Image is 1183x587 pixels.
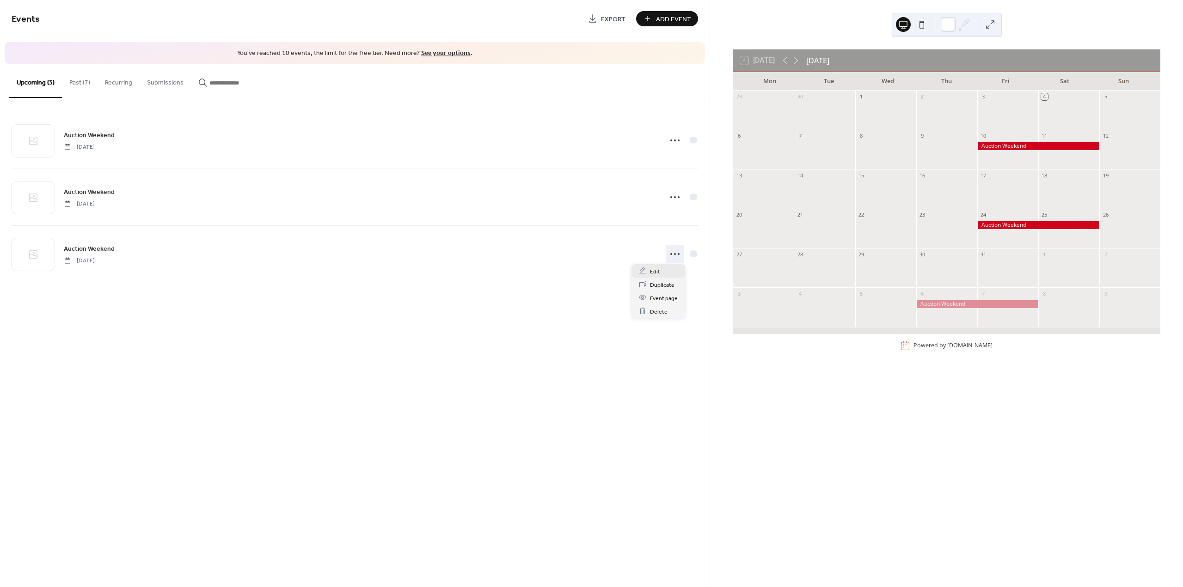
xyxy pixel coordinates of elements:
div: 15 [858,172,865,179]
div: 11 [1041,133,1048,139]
div: 1 [1041,251,1048,258]
div: 20 [736,212,742,218]
span: Events [12,10,40,28]
div: 30 [797,93,803,100]
div: 5 [858,290,865,297]
div: Wed [858,72,917,91]
div: Auction Weekend [977,142,1099,150]
span: Export [601,14,625,24]
div: 31 [980,251,987,258]
button: Recurring [98,64,140,97]
div: 26 [1102,212,1109,218]
div: 16 [919,172,926,179]
div: 6 [919,290,926,297]
div: Auction Weekend [977,221,1099,229]
div: 10 [980,133,987,139]
span: You've reached 10 events, the limit for the free tier. Need more? . [14,49,696,58]
div: 2 [1102,251,1109,258]
div: 8 [858,133,865,139]
a: Auction Weekend [64,243,115,254]
a: [DOMAIN_NAME] [947,342,993,350]
button: Past (7) [62,64,98,97]
div: 19 [1102,172,1109,179]
span: [DATE] [64,256,95,265]
div: 9 [919,133,926,139]
div: 3 [980,93,987,100]
div: 5 [1102,93,1109,100]
div: 25 [1041,212,1048,218]
a: See your options [421,47,471,60]
div: 1 [858,93,865,100]
div: 18 [1041,172,1048,179]
div: 28 [797,251,803,258]
span: Delete [650,307,668,316]
div: Mon [740,72,799,91]
div: 4 [1041,93,1048,100]
span: Auction Weekend [64,130,115,140]
button: Submissions [140,64,191,97]
div: 9 [1102,290,1109,297]
div: Sat [1035,72,1094,91]
div: 2 [919,93,926,100]
div: Fri [976,72,1035,91]
div: 22 [858,212,865,218]
div: 7 [797,133,803,139]
span: [DATE] [64,143,95,151]
div: 13 [736,172,742,179]
span: Event page [650,293,678,303]
div: 24 [980,212,987,218]
span: Duplicate [650,280,674,290]
div: 21 [797,212,803,218]
button: Upcoming (3) [9,64,62,98]
div: 14 [797,172,803,179]
div: 27 [736,251,742,258]
a: Export [581,11,632,26]
div: 17 [980,172,987,179]
span: Edit [650,266,660,276]
div: 29 [736,93,742,100]
div: Thu [917,72,976,91]
div: Auction Weekend [916,300,1038,308]
div: Powered by [913,342,993,350]
div: 30 [919,251,926,258]
div: 6 [736,133,742,139]
div: 8 [1041,290,1048,297]
div: 3 [736,290,742,297]
span: [DATE] [64,200,95,208]
div: 12 [1102,133,1109,139]
div: 23 [919,212,926,218]
div: Tue [799,72,858,91]
div: Sun [1094,72,1153,91]
div: 4 [797,290,803,297]
div: 29 [858,251,865,258]
div: 7 [980,290,987,297]
a: Auction Weekend [64,187,115,197]
div: [DATE] [806,55,829,66]
a: Auction Weekend [64,130,115,140]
